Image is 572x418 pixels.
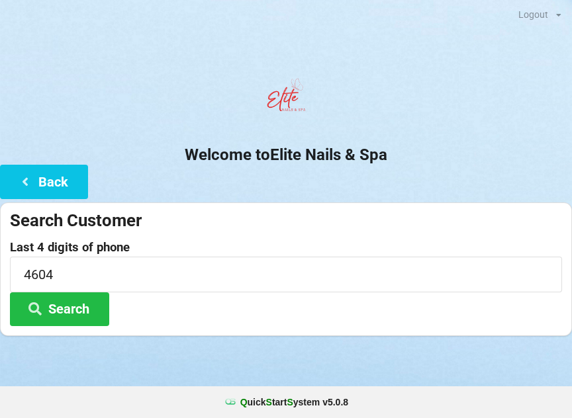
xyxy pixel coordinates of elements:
button: Search [10,292,109,326]
label: Last 4 digits of phone [10,241,562,254]
span: S [287,397,293,407]
b: uick tart ystem v 5.0.8 [240,396,348,409]
img: favicon.ico [224,396,237,409]
div: Logout [518,10,548,19]
span: Q [240,397,248,407]
input: 0000 [10,257,562,292]
span: S [266,397,272,407]
div: Search Customer [10,210,562,231]
img: EliteNailsSpa-Logo1.png [260,72,312,125]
